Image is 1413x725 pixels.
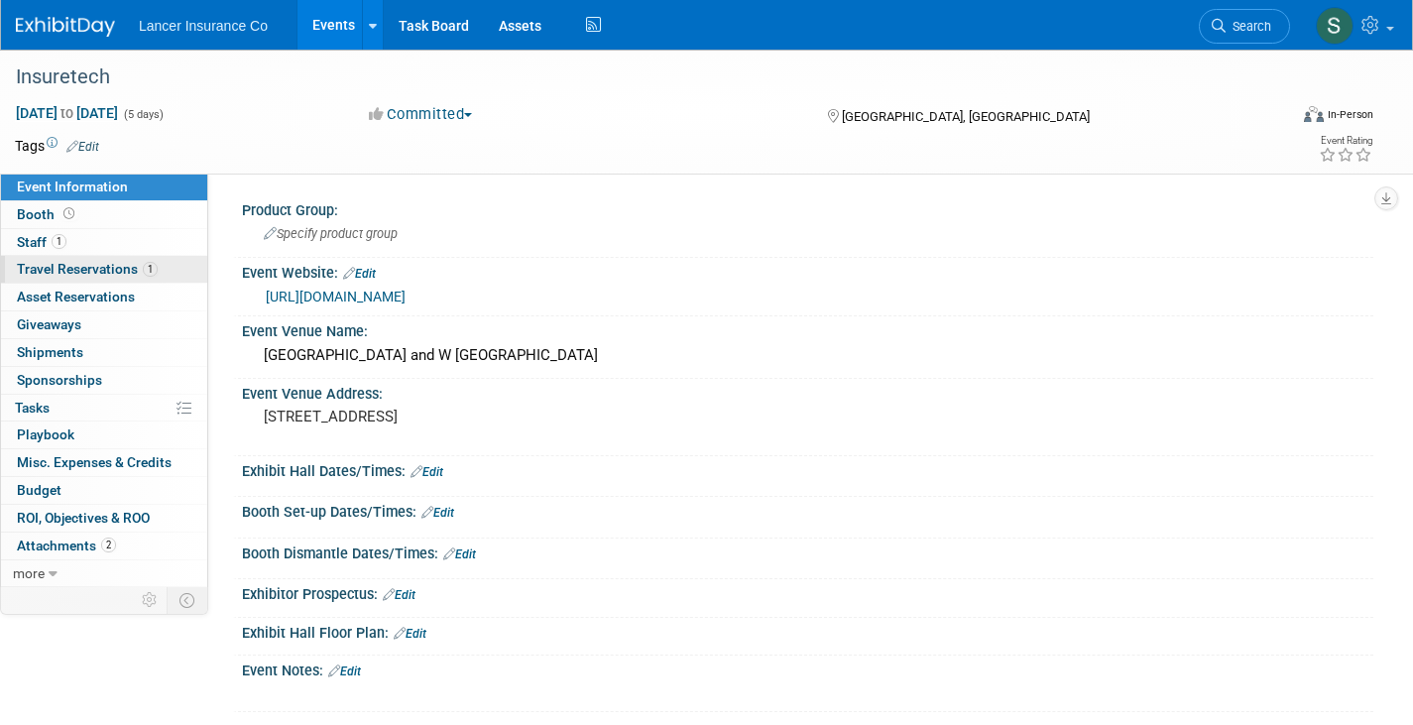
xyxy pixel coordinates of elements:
[242,618,1373,644] div: Exhibit Hall Floor Plan:
[1,311,207,338] a: Giveaways
[16,17,115,37] img: ExhibitDay
[1,395,207,422] a: Tasks
[1304,106,1324,122] img: Format-Inperson.png
[1,284,207,310] a: Asset Reservations
[343,267,376,281] a: Edit
[1,256,207,283] a: Travel Reservations1
[1,422,207,448] a: Playbook
[1319,136,1372,146] div: Event Rating
[58,105,76,121] span: to
[13,565,45,581] span: more
[15,136,99,156] td: Tags
[1,339,207,366] a: Shipments
[242,456,1373,482] div: Exhibit Hall Dates/Times:
[133,587,168,613] td: Personalize Event Tab Strip
[15,104,119,122] span: [DATE] [DATE]
[443,547,476,561] a: Edit
[421,506,454,520] a: Edit
[1,201,207,228] a: Booth
[17,289,135,304] span: Asset Reservations
[1,367,207,394] a: Sponsorships
[17,206,78,222] span: Booth
[1,533,207,559] a: Attachments2
[411,465,443,479] a: Edit
[59,206,78,221] span: Booth not reserved yet
[257,340,1358,371] div: [GEOGRAPHIC_DATA] and W [GEOGRAPHIC_DATA]
[1,505,207,532] a: ROI, Objectives & ROO
[264,408,691,425] pre: [STREET_ADDRESS]
[1327,107,1373,122] div: In-Person
[15,400,50,416] span: Tasks
[17,426,74,442] span: Playbook
[66,140,99,154] a: Edit
[17,372,102,388] span: Sponsorships
[1199,9,1290,44] a: Search
[1,449,207,476] a: Misc. Expenses & Credits
[17,316,81,332] span: Giveaways
[122,108,164,121] span: (5 days)
[1,477,207,504] a: Budget
[168,587,208,613] td: Toggle Event Tabs
[1226,19,1271,34] span: Search
[17,538,116,553] span: Attachments
[328,665,361,678] a: Edit
[17,261,158,277] span: Travel Reservations
[242,195,1373,220] div: Product Group:
[394,627,426,641] a: Edit
[264,226,398,241] span: Specify product group
[242,316,1373,341] div: Event Venue Name:
[143,262,158,277] span: 1
[17,179,128,194] span: Event Information
[17,454,172,470] span: Misc. Expenses & Credits
[266,289,406,304] a: [URL][DOMAIN_NAME]
[1172,103,1373,133] div: Event Format
[1316,7,1354,45] img: Steven O'Shea
[52,234,66,249] span: 1
[362,104,480,125] button: Committed
[1,560,207,587] a: more
[842,109,1090,124] span: [GEOGRAPHIC_DATA], [GEOGRAPHIC_DATA]
[242,379,1373,404] div: Event Venue Address:
[383,588,415,602] a: Edit
[242,579,1373,605] div: Exhibitor Prospectus:
[17,344,83,360] span: Shipments
[242,258,1373,284] div: Event Website:
[1,174,207,200] a: Event Information
[17,234,66,250] span: Staff
[1,229,207,256] a: Staff1
[9,60,1257,95] div: Insuretech
[242,497,1373,523] div: Booth Set-up Dates/Times:
[242,539,1373,564] div: Booth Dismantle Dates/Times:
[17,482,61,498] span: Budget
[101,538,116,552] span: 2
[17,510,150,526] span: ROI, Objectives & ROO
[139,18,268,34] span: Lancer Insurance Co
[242,656,1373,681] div: Event Notes:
